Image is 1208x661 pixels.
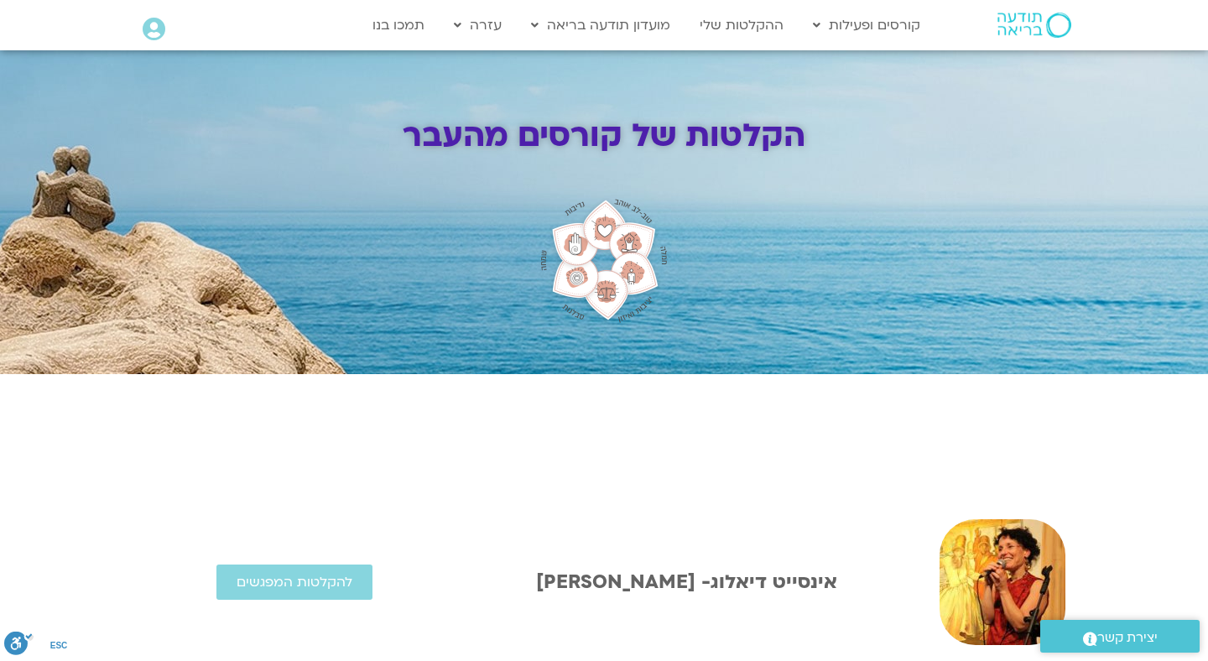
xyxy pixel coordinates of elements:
img: תודעה בריאה [997,13,1071,38]
a: יצירת קשר [1040,620,1200,653]
h2: הקלטות של קורסים מהעבר [206,117,1002,154]
a: עזרה [445,9,510,41]
span: להקלטות המפגשים [237,575,352,590]
a: קורסים ופעילות [804,9,929,41]
a: ההקלטות שלי [691,9,792,41]
span: יצירת קשר [1097,627,1158,649]
a: מועדון תודעה בריאה [523,9,679,41]
a: להקלטות המפגשים [216,565,372,600]
a: תמכו בנו [364,9,433,41]
a: אינסייט דיאלוג- [PERSON_NAME] [536,569,837,595]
